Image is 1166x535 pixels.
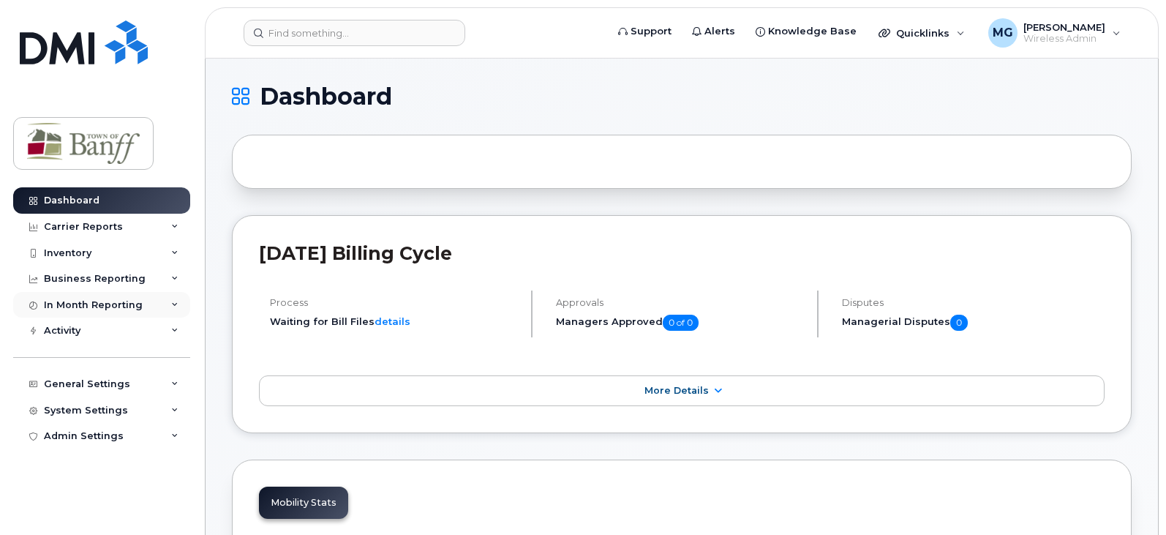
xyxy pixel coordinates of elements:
span: Dashboard [260,86,392,108]
h4: Approvals [556,297,805,308]
a: details [375,315,410,327]
h4: Process [270,297,519,308]
li: Waiting for Bill Files [270,315,519,329]
h5: Managers Approved [556,315,805,331]
span: More Details [644,385,709,396]
h5: Managerial Disputes [842,315,1105,331]
h2: [DATE] Billing Cycle [259,242,1105,264]
span: 0 [950,315,968,331]
span: 0 of 0 [663,315,699,331]
h4: Disputes [842,297,1105,308]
